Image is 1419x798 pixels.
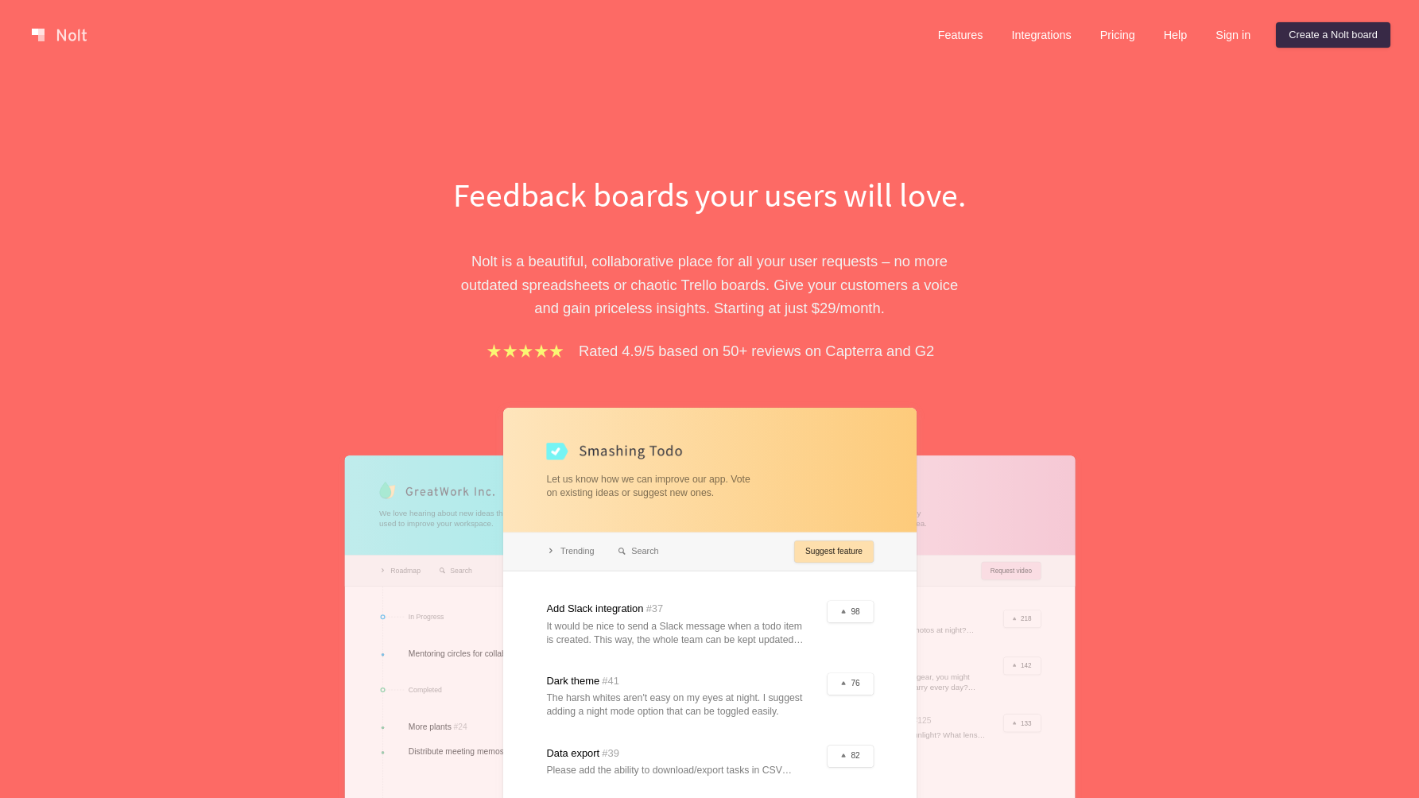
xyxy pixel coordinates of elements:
[1203,22,1263,48] a: Sign in
[925,22,996,48] a: Features
[579,339,934,362] p: Rated 4.9/5 based on 50+ reviews on Capterra and G2
[485,342,566,360] img: stars.b067e34983.png
[1276,22,1390,48] a: Create a Nolt board
[1088,22,1148,48] a: Pricing
[436,250,984,320] p: Nolt is a beautiful, collaborative place for all your user requests – no more outdated spreadshee...
[998,22,1084,48] a: Integrations
[1151,22,1200,48] a: Help
[436,172,984,218] h1: Feedback boards your users will love.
